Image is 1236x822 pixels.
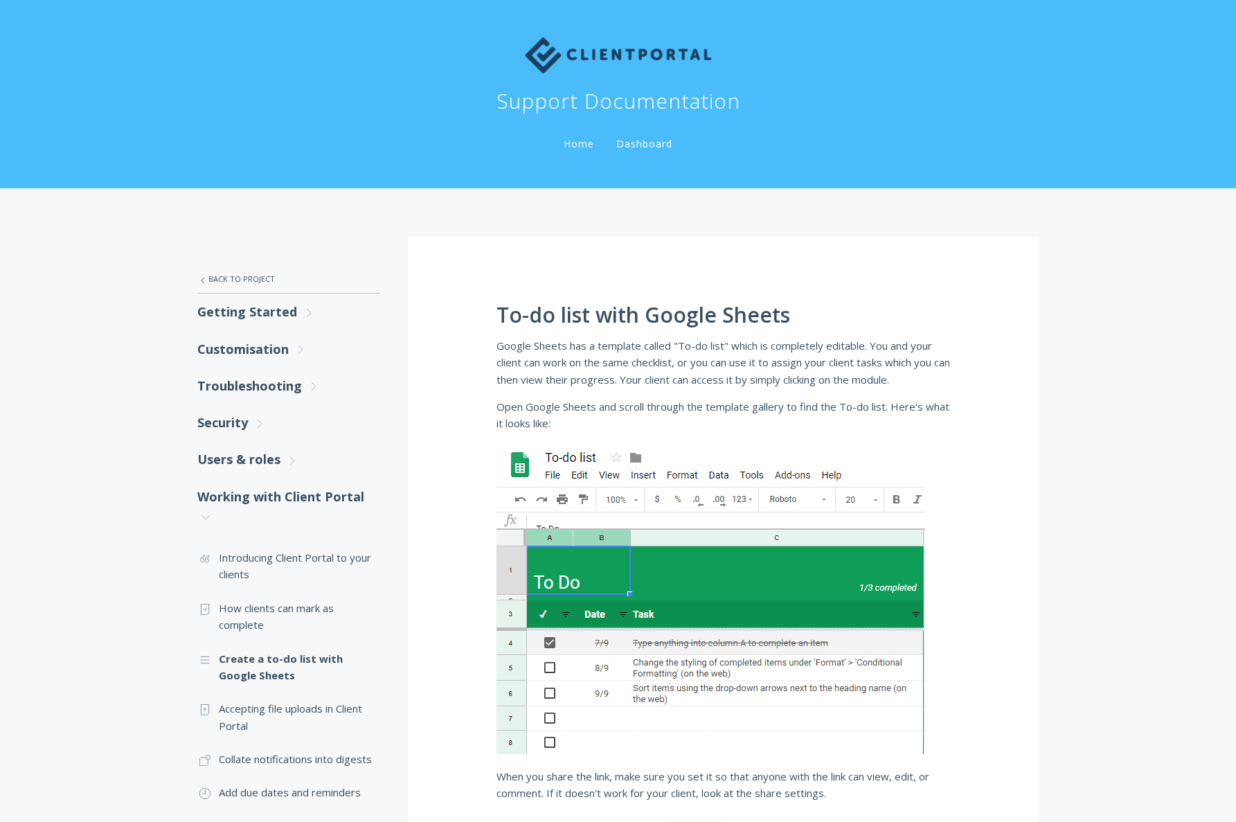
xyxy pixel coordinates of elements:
[197,331,380,368] a: Customisation
[197,692,380,742] a: Accepting file uploads in Client Portal
[197,368,380,404] a: Troubleshooting
[496,398,951,432] p: Open Google Sheets and scroll through the template gallery to find the To-do list. Here's what it...
[197,294,380,330] a: Getting Started
[613,137,675,150] a: Dashboard
[197,265,380,294] a: Back to Project
[197,591,380,642] a: How clients can mark as complete
[197,742,380,776] a: Collate notifications into digests
[496,87,740,115] h1: Support Documentation
[496,443,925,754] img: Using To-do list in Client Portal
[197,441,380,478] a: Users & roles
[496,768,951,802] p: When you share the link, make sure you set it so that anyone with the link can view, edit, or com...
[197,541,380,591] a: Introducing Client Portal to your clients
[496,303,951,327] h1: To-do list with Google Sheets
[197,404,380,441] a: Security
[561,137,597,150] a: Home
[197,479,380,536] a: Working with Client Portal
[197,776,380,809] a: Add due dates and reminders
[496,337,951,388] p: Google Sheets has a template called "To-do list" which is completely editable. You and your clien...
[197,642,380,693] a: Create a to-do list with Google Sheets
